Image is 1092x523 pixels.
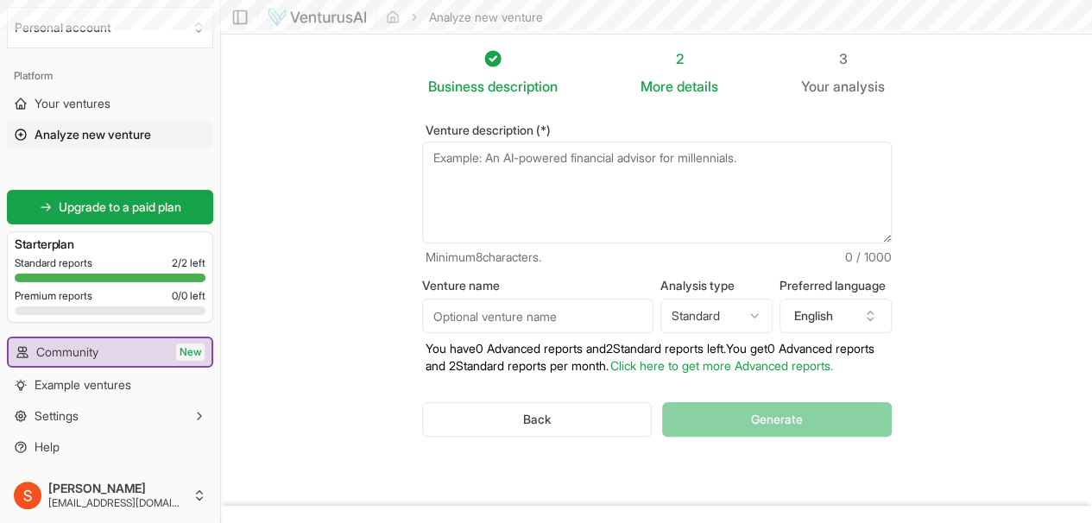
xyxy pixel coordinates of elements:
p: You have 0 Advanced reports and 2 Standard reports left. Y ou get 0 Advanced reports and 2 Standa... [422,340,892,375]
button: English [780,299,892,333]
a: Analyze new venture [7,121,213,148]
span: details [677,78,718,95]
span: Your [801,76,830,97]
span: Example ventures [35,376,131,394]
span: Standard reports [15,256,92,270]
a: CommunityNew [9,338,211,366]
span: [PERSON_NAME] [48,481,186,496]
span: More [641,76,673,97]
span: Business [428,76,484,97]
a: Example ventures [7,371,213,399]
span: 2 / 2 left [172,256,205,270]
span: analysis [833,78,885,95]
button: Back [422,402,653,437]
a: Click here to get more Advanced reports. [610,358,833,373]
a: Help [7,433,213,461]
span: 0 / 1000 [845,249,892,266]
h3: Starter plan [15,236,205,253]
span: Minimum 8 characters. [426,249,541,266]
div: 2 [641,48,718,69]
a: Your ventures [7,90,213,117]
label: Venture name [422,280,653,292]
a: Upgrade to a paid plan [7,190,213,224]
span: description [488,78,558,95]
span: Help [35,438,60,456]
span: Your ventures [35,95,110,112]
div: Platform [7,62,213,90]
span: Community [36,343,98,361]
label: Venture description (*) [422,124,892,136]
span: Upgrade to a paid plan [59,198,181,216]
span: [EMAIL_ADDRESS][DOMAIN_NAME] [48,496,186,510]
label: Preferred language [780,280,892,292]
span: Premium reports [15,289,92,303]
button: [PERSON_NAME][EMAIL_ADDRESS][DOMAIN_NAME] [7,475,213,516]
img: ACg8ocKYeNuTCHeJW6r5WK4yx7U4ttpkf89GXhyWqs3N177ggR34yQ=s96-c [14,482,41,509]
span: 0 / 0 left [172,289,205,303]
span: Analyze new venture [35,126,151,143]
label: Analysis type [660,280,773,292]
span: Settings [35,407,79,425]
input: Optional venture name [422,299,653,333]
button: Settings [7,402,213,430]
div: 3 [801,48,885,69]
span: New [176,343,205,361]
